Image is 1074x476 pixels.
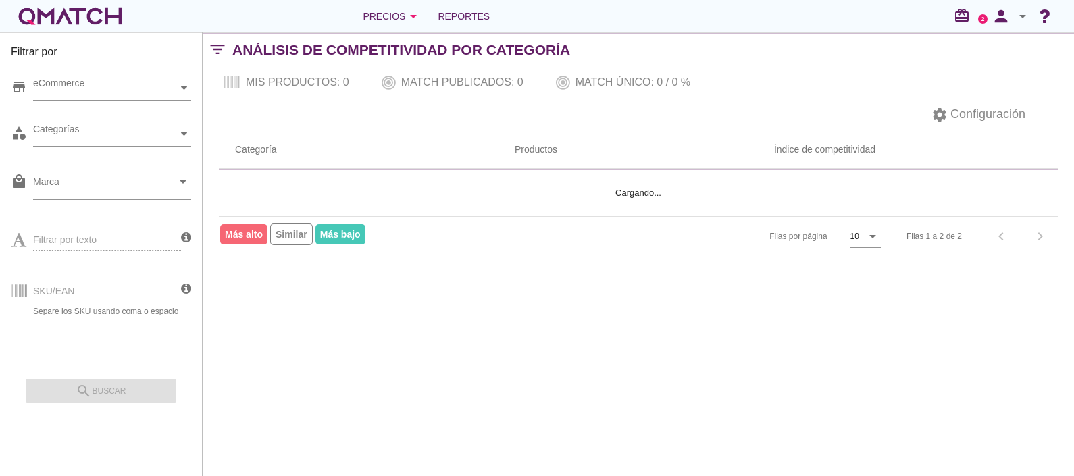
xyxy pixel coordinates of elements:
a: white-qmatch-logo [16,3,124,30]
button: Configuración [921,103,1036,127]
div: Filas por página [634,217,881,256]
th: Índice de competitividad: Not sorted. [592,131,1058,169]
div: Precios [363,8,421,24]
p: Cargando... [255,186,1023,200]
span: Más bajo [315,224,365,244]
a: Reportes [432,3,495,30]
i: person [988,7,1015,26]
th: Productos: Not sorted. [498,131,592,169]
a: 2 [978,14,988,24]
div: Filas 1 a 2 de 2 [906,230,962,242]
i: arrow_drop_down [175,174,191,190]
button: Precios [352,3,432,30]
i: redeem [954,7,975,24]
span: Configuración [948,105,1025,124]
i: arrow_drop_down [1015,8,1031,24]
span: Reportes [438,8,490,24]
i: category [11,125,27,141]
i: filter_list [203,49,232,50]
i: local_mall [11,174,27,190]
i: arrow_drop_down [405,8,421,24]
div: 10 [850,230,859,242]
i: store [11,79,27,95]
h3: Filtrar por [11,44,191,65]
span: Similar [270,223,313,245]
span: Más alto [220,224,267,244]
th: Categoría: Not sorted. [219,131,498,169]
i: arrow_drop_down [865,228,881,244]
h2: Análisis de competitividad por Categoría [232,39,570,61]
text: 2 [981,16,985,22]
i: settings [931,107,948,123]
